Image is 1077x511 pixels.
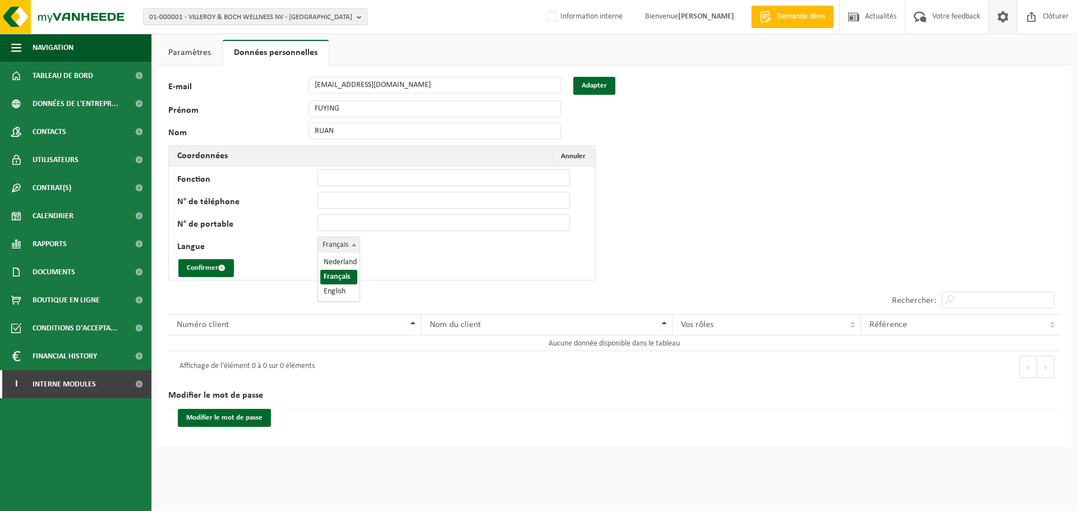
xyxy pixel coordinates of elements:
[33,370,96,398] span: Interne modules
[309,77,561,94] input: E-mail
[33,90,118,118] span: Données de l'entrepr...
[545,8,623,25] label: Information interne
[430,320,481,329] span: Nom du client
[177,242,317,254] label: Langue
[168,335,1060,351] td: Aucune donnée disponible dans le tableau
[177,220,317,231] label: N° de portable
[552,146,594,166] button: Annuler
[157,40,222,66] a: Paramètres
[33,230,67,258] span: Rapports
[318,237,360,253] span: Français
[178,409,271,427] button: Modifier le mot de passe
[320,284,357,299] li: English
[317,237,360,254] span: Français
[33,342,97,370] span: Financial History
[774,11,828,22] span: Demande devis
[33,146,79,174] span: Utilisateurs
[320,255,357,270] li: Nederlands
[33,62,93,90] span: Tableau de bord
[168,128,309,140] label: Nom
[168,82,309,95] label: E-mail
[177,197,317,209] label: N° de téléphone
[223,40,329,66] a: Données personnelles
[573,77,615,95] button: Adapter
[168,383,1060,409] h2: Modifier le mot de passe
[33,258,75,286] span: Documents
[681,320,714,329] span: Vos rôles
[33,174,71,202] span: Contrat(s)
[678,12,734,21] strong: [PERSON_NAME]
[178,259,234,277] button: Confirmer
[892,296,936,305] label: Rechercher:
[1037,356,1055,378] button: Next
[33,286,100,314] span: Boutique en ligne
[168,106,309,117] label: Prénom
[561,153,586,160] span: Annuler
[143,8,367,25] button: 01-000001 - VILLEROY & BOCH WELLNESS NV - [GEOGRAPHIC_DATA]
[174,357,315,377] div: Affichage de l'élément 0 à 0 sur 0 éléments
[869,320,907,329] span: Référence
[33,314,117,342] span: Conditions d'accepta...
[33,34,73,62] span: Navigation
[169,146,236,166] h2: Coordonnées
[11,370,21,398] span: I
[1019,356,1037,378] button: Previous
[320,270,357,284] li: Français
[751,6,834,28] a: Demande devis
[177,175,317,186] label: Fonction
[177,320,229,329] span: Numéro client
[33,118,66,146] span: Contacts
[33,202,73,230] span: Calendrier
[149,9,352,26] span: 01-000001 - VILLEROY & BOCH WELLNESS NV - [GEOGRAPHIC_DATA]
